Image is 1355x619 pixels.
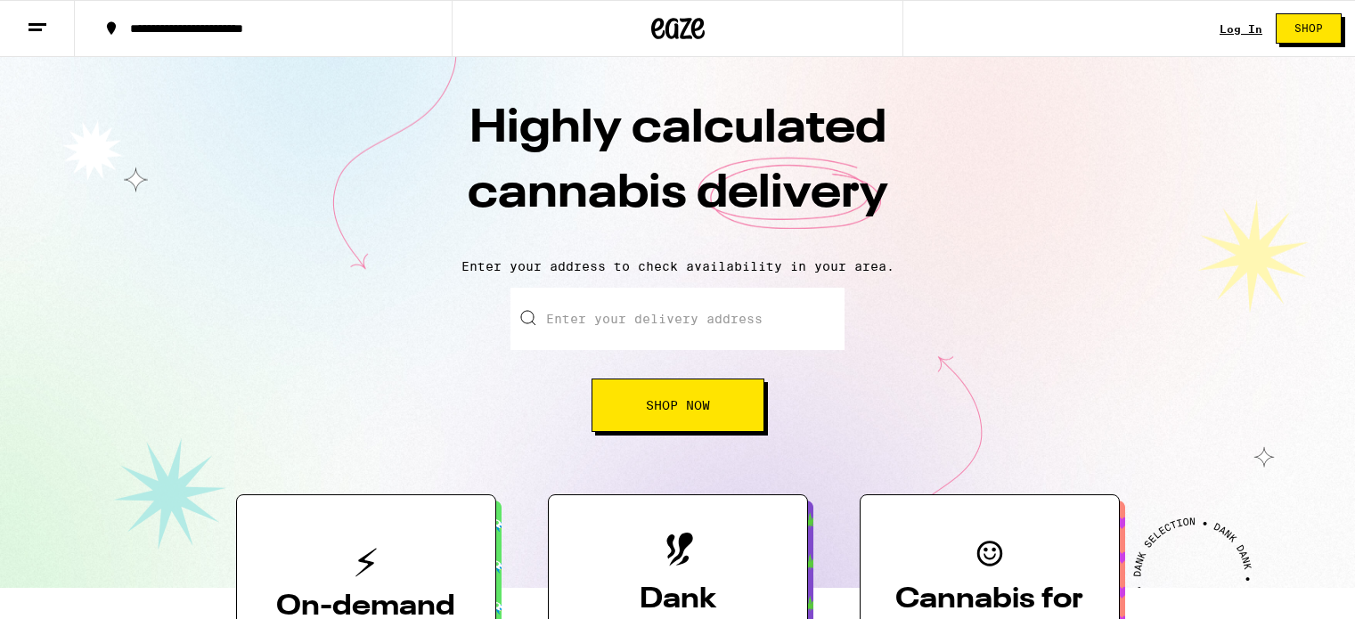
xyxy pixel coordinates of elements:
[366,97,990,245] h1: Highly calculated cannabis delivery
[1262,13,1355,44] a: Shop
[592,379,764,432] button: Shop Now
[1294,23,1323,34] span: Shop
[646,399,710,411] span: Shop Now
[1276,13,1342,44] button: Shop
[510,288,845,350] input: Enter your delivery address
[1220,23,1262,35] a: Log In
[18,259,1337,273] p: Enter your address to check availability in your area.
